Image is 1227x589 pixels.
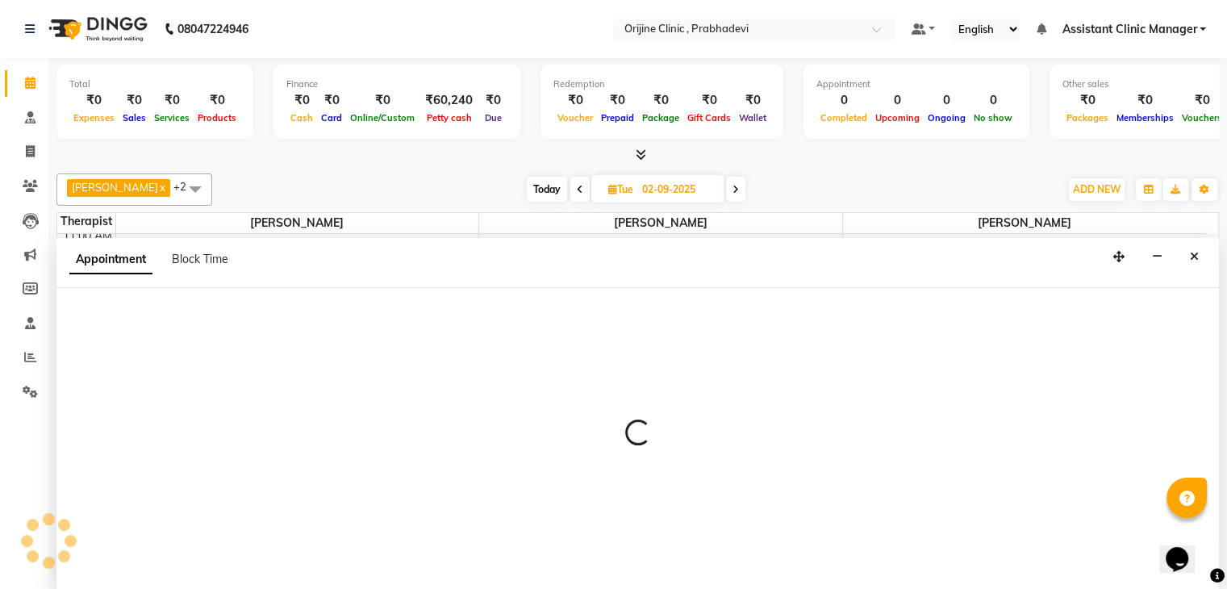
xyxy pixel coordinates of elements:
[735,112,770,123] span: Wallet
[346,112,419,123] span: Online/Custom
[597,112,638,123] span: Prepaid
[69,112,119,123] span: Expenses
[286,77,507,91] div: Finance
[871,112,924,123] span: Upcoming
[1062,21,1196,38] span: Assistant Clinic Manager
[479,213,842,233] span: [PERSON_NAME]
[1178,112,1226,123] span: Vouchers
[481,112,506,123] span: Due
[119,91,150,110] div: ₹0
[1112,91,1178,110] div: ₹0
[1112,112,1178,123] span: Memberships
[57,213,115,230] div: Therapist
[527,177,567,202] span: Today
[924,112,970,123] span: Ongoing
[816,91,871,110] div: 0
[843,213,1206,233] span: [PERSON_NAME]
[150,112,194,123] span: Services
[119,112,150,123] span: Sales
[683,112,735,123] span: Gift Cards
[419,91,479,110] div: ₹60,240
[553,77,770,91] div: Redemption
[194,91,240,110] div: ₹0
[158,181,165,194] a: x
[72,181,158,194] span: [PERSON_NAME]
[924,91,970,110] div: 0
[173,180,198,193] span: +2
[286,112,317,123] span: Cash
[638,91,683,110] div: ₹0
[638,112,683,123] span: Package
[1062,91,1112,110] div: ₹0
[69,91,119,110] div: ₹0
[735,91,770,110] div: ₹0
[177,6,248,52] b: 08047224946
[286,91,317,110] div: ₹0
[69,77,240,91] div: Total
[1183,244,1206,269] button: Close
[1069,178,1125,201] button: ADD NEW
[317,112,346,123] span: Card
[1062,112,1112,123] span: Packages
[1073,183,1121,195] span: ADD NEW
[150,91,194,110] div: ₹0
[116,213,479,233] span: [PERSON_NAME]
[194,112,240,123] span: Products
[970,91,1016,110] div: 0
[553,112,597,123] span: Voucher
[683,91,735,110] div: ₹0
[597,91,638,110] div: ₹0
[553,91,597,110] div: ₹0
[970,112,1016,123] span: No show
[317,91,346,110] div: ₹0
[1159,524,1211,573] iframe: chat widget
[871,91,924,110] div: 0
[346,91,419,110] div: ₹0
[604,183,637,195] span: Tue
[816,112,871,123] span: Completed
[69,245,152,274] span: Appointment
[41,6,152,52] img: logo
[479,91,507,110] div: ₹0
[1178,91,1226,110] div: ₹0
[637,178,718,202] input: 2025-09-02
[816,77,1016,91] div: Appointment
[60,228,115,244] div: 11:00 AM
[172,252,228,266] span: Block Time
[423,112,476,123] span: Petty cash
